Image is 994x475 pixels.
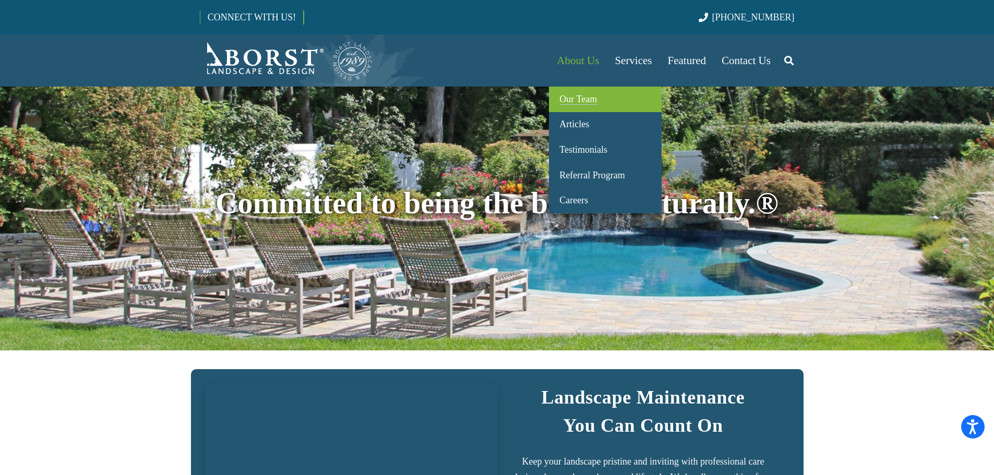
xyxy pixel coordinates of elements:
[563,415,723,436] strong: You Can Count On
[559,119,589,129] span: Articles
[559,170,625,180] span: Referral Program
[660,34,714,87] a: Featured
[712,12,795,22] span: [PHONE_NUMBER]
[607,34,660,87] a: Services
[549,137,662,163] a: Testimonials
[200,5,303,30] a: CONNECT WITH US!
[215,186,779,220] span: Committed to being the best … naturally.®
[699,12,794,22] a: [PHONE_NUMBER]
[549,163,662,188] a: Referral Program
[714,34,779,87] a: Contact Us
[557,54,599,67] span: About Us
[549,34,607,87] a: About Us
[541,387,745,408] strong: Landscape Maintenance
[200,40,373,81] a: Borst-Logo
[549,87,662,112] a: Our Team
[549,188,662,213] a: Careers
[722,54,771,67] span: Contact Us
[615,54,652,67] span: Services
[549,112,662,138] a: Articles
[668,54,706,67] span: Featured
[559,195,588,205] span: Careers
[559,94,597,104] span: Our Team
[779,47,799,74] a: Search
[559,144,607,155] span: Testimonials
